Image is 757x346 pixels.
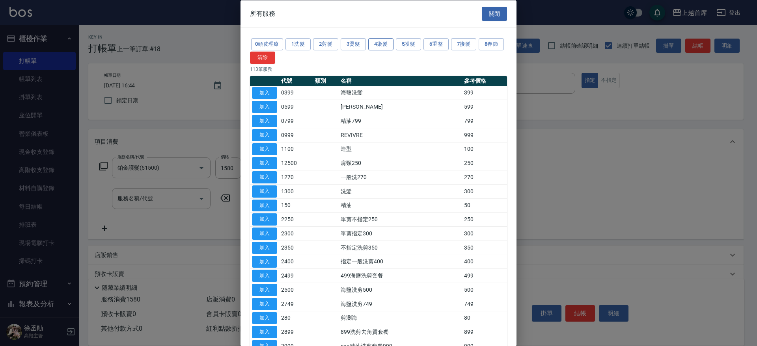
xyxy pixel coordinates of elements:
td: 2499 [279,268,313,283]
td: 499 [462,268,507,283]
td: 0999 [279,128,313,142]
td: 2350 [279,241,313,255]
td: 不指定洗剪350 [339,241,462,255]
td: 500 [462,283,507,297]
td: 2400 [279,255,313,269]
td: 造型 [339,142,462,156]
button: 加入 [252,129,277,141]
td: 1100 [279,142,313,156]
td: 0599 [279,100,313,114]
td: 一般洗270 [339,170,462,184]
button: 加入 [252,284,277,296]
td: 剪瀏海 [339,311,462,325]
td: 12500 [279,156,313,170]
button: 加入 [252,298,277,310]
button: 4染髮 [368,38,393,50]
td: 洗髮 [339,184,462,198]
button: 0頭皮理療 [251,38,283,50]
button: 8春節 [479,38,504,50]
p: 113 筆服務 [250,65,507,72]
button: 5護髮 [396,38,421,50]
td: 50 [462,198,507,213]
td: 肩頸250 [339,156,462,170]
th: 名稱 [339,76,462,86]
td: 海鹽洗剪749 [339,297,462,311]
button: 加入 [252,115,277,127]
td: 300 [462,184,507,198]
button: 加入 [252,199,277,211]
td: 599 [462,100,507,114]
td: 2749 [279,297,313,311]
span: 所有服務 [250,9,275,17]
button: 7接髮 [451,38,476,50]
button: 清除 [250,51,275,63]
button: 加入 [252,326,277,338]
button: 關閉 [482,6,507,21]
td: 749 [462,297,507,311]
td: 0799 [279,114,313,128]
td: 海鹽洗髮 [339,86,462,100]
td: 280 [279,311,313,325]
td: 單剪不指定250 [339,212,462,226]
td: 80 [462,311,507,325]
td: [PERSON_NAME] [339,100,462,114]
td: 海鹽洗剪500 [339,283,462,297]
button: 加入 [252,228,277,240]
td: 499海鹽洗剪套餐 [339,268,462,283]
button: 加入 [252,185,277,197]
button: 加入 [252,101,277,113]
button: 加入 [252,143,277,155]
button: 加入 [252,171,277,183]
button: 加入 [252,157,277,169]
td: 350 [462,241,507,255]
td: 2500 [279,283,313,297]
td: 999 [462,128,507,142]
td: 150 [279,198,313,213]
td: 指定一般洗剪400 [339,255,462,269]
th: 類別 [313,76,339,86]
button: 加入 [252,87,277,99]
td: 精油799 [339,114,462,128]
button: 加入 [252,241,277,253]
td: REVIVRE [339,128,462,142]
button: 6重整 [423,38,449,50]
td: 1300 [279,184,313,198]
td: 400 [462,255,507,269]
td: 270 [462,170,507,184]
td: 1270 [279,170,313,184]
td: 單剪指定300 [339,226,462,241]
td: 250 [462,212,507,226]
td: 399 [462,86,507,100]
td: 799 [462,114,507,128]
td: 300 [462,226,507,241]
th: 參考價格 [462,76,507,86]
td: 精油 [339,198,462,213]
td: 899洗剪去角質套餐 [339,325,462,339]
td: 899 [462,325,507,339]
button: 2剪髮 [313,38,338,50]
button: 加入 [252,255,277,268]
td: 2899 [279,325,313,339]
button: 加入 [252,213,277,226]
td: 0399 [279,86,313,100]
button: 加入 [252,270,277,282]
th: 代號 [279,76,313,86]
td: 2300 [279,226,313,241]
button: 1洗髮 [285,38,311,50]
td: 250 [462,156,507,170]
button: 加入 [252,312,277,324]
td: 100 [462,142,507,156]
button: 3燙髮 [341,38,366,50]
td: 2250 [279,212,313,226]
